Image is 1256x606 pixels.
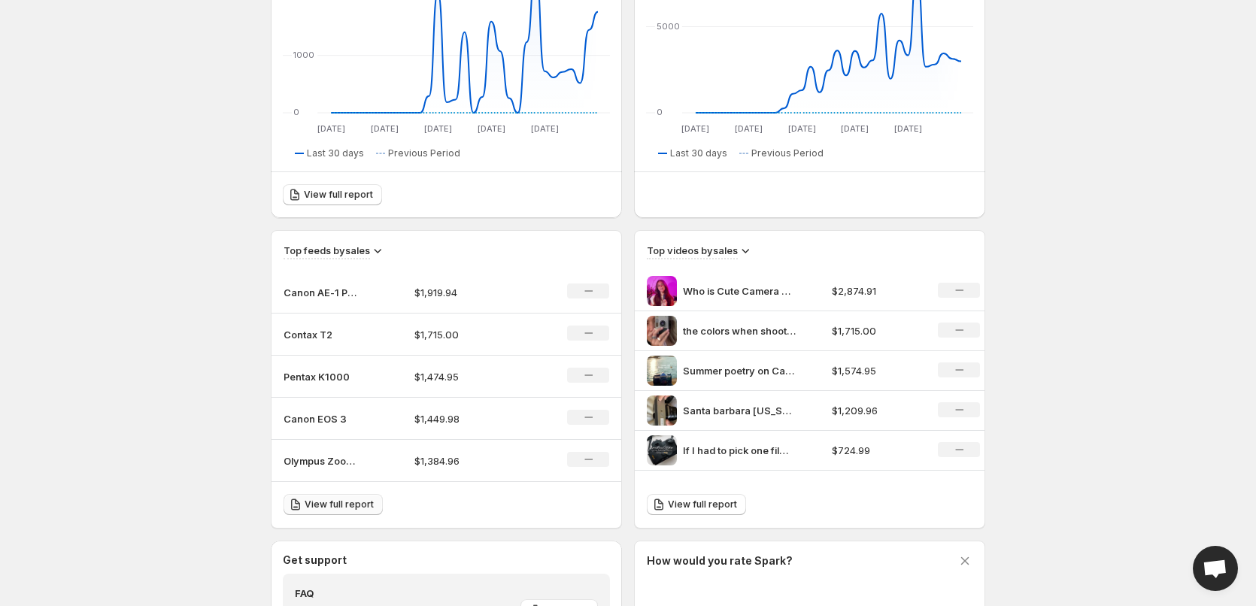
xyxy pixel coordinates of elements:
[683,283,796,298] p: Who is Cute Camera Co If youre thinking about getting into film photography look no further We ar...
[414,327,521,342] p: $1,715.00
[284,369,359,384] p: Pentax K1000
[647,435,677,465] img: If I had to pick one film camera to use for the rest of my career it would be this one the canon ...
[424,123,452,134] text: [DATE]
[414,453,521,468] p: $1,384.96
[788,123,816,134] text: [DATE]
[894,123,922,134] text: [DATE]
[647,243,738,258] h3: Top videos by sales
[657,107,663,117] text: 0
[647,356,677,386] img: Summer poetry on Canon AE1 program ever tried this cam
[295,586,510,601] h4: FAQ
[283,184,382,205] a: View full report
[371,123,399,134] text: [DATE]
[683,443,796,458] p: If I had to pick one film camera to use for the rest of my career it would be this one the canon ...
[751,147,824,159] span: Previous Period
[284,327,359,342] p: Contax T2
[414,285,521,300] p: $1,919.94
[317,123,345,134] text: [DATE]
[304,189,373,201] span: View full report
[284,494,383,515] a: View full report
[531,123,559,134] text: [DATE]
[668,498,737,511] span: View full report
[647,395,677,426] img: Santa barbara California ___________________________________ reels reelsinstagram 35mm filmphotog...
[478,123,505,134] text: [DATE]
[1193,546,1238,591] a: Open chat
[293,107,299,117] text: 0
[307,147,364,159] span: Last 30 days
[670,147,727,159] span: Last 30 days
[305,498,374,511] span: View full report
[284,411,359,426] p: Canon EOS 3
[832,363,921,378] p: $1,574.95
[293,50,314,60] text: 1000
[683,403,796,418] p: Santa barbara [US_STATE] ___________________________________ reels reelsinstagram 35mm filmphotog...
[647,276,677,306] img: Who is Cute Camera Co If youre thinking about getting into film photography look no further We ar...
[414,369,521,384] p: $1,474.95
[841,123,869,134] text: [DATE]
[657,21,680,32] text: 5000
[832,323,921,338] p: $1,715.00
[832,443,921,458] p: $724.99
[647,553,793,568] h3: How would you rate Spark?
[681,123,709,134] text: [DATE]
[284,453,359,468] p: Olympus Zoom 80
[284,285,359,300] p: Canon AE-1 Program
[647,316,677,346] img: the colors when shooting on film in summer onfilm contaxt2 35mm
[388,147,460,159] span: Previous Period
[283,553,347,568] h3: Get support
[683,363,796,378] p: Summer poetry on Canon AE1 program ever tried this cam
[284,243,370,258] h3: Top feeds by sales
[832,283,921,298] p: $2,874.91
[735,123,763,134] text: [DATE]
[647,494,746,515] a: View full report
[683,323,796,338] p: the colors when shooting on film in summer onfilm contaxt2 35mm
[414,411,521,426] p: $1,449.98
[832,403,921,418] p: $1,209.96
